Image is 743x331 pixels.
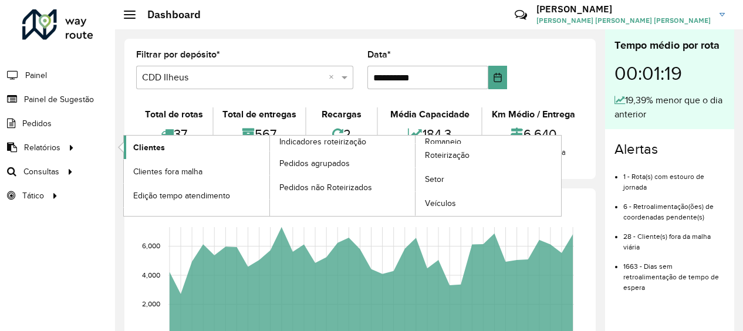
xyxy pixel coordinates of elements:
span: Clear all [329,70,339,85]
span: Painel [25,69,47,82]
li: 6 - Retroalimentação(ões) de coordenadas pendente(s) [623,192,725,222]
li: 28 - Cliente(s) fora da malha viária [623,222,725,252]
span: Consultas [23,165,59,178]
span: [PERSON_NAME] [PERSON_NAME] [PERSON_NAME] [536,15,711,26]
h2: Dashboard [136,8,201,21]
span: Setor [425,173,444,185]
span: Tático [22,190,44,202]
a: Setor [416,168,561,191]
div: Total de rotas [139,107,210,121]
text: 4,000 [142,271,160,279]
span: Romaneio [425,136,461,148]
li: 1 - Rota(s) com estouro de jornada [623,163,725,192]
h4: Alertas [614,141,725,158]
span: Pedidos [22,117,52,130]
div: Recargas [309,107,374,121]
div: Total de entregas [217,107,303,121]
a: Indicadores roteirização [124,136,416,216]
span: Roteirização [425,149,470,161]
text: 2,000 [142,300,160,308]
a: Pedidos não Roteirizados [270,175,416,199]
div: Tempo médio por rota [614,38,725,53]
a: Pedidos agrupados [270,151,416,175]
div: 567 [217,121,303,147]
span: Pedidos agrupados [279,157,350,170]
div: 184,3 [381,121,479,147]
span: Veículos [425,197,456,210]
span: Relatórios [24,141,60,154]
a: Romaneio [270,136,562,216]
div: 6,640 [485,121,581,147]
div: 19,39% menor que o dia anterior [614,93,725,121]
span: Indicadores roteirização [279,136,366,148]
div: 37 [139,121,210,147]
a: Contato Rápido [508,2,533,28]
a: Roteirização [416,144,561,167]
span: Clientes fora malha [133,165,202,178]
span: Clientes [133,141,165,154]
text: 6,000 [142,242,160,250]
a: Clientes [124,136,269,159]
span: Pedidos não Roteirizados [279,181,372,194]
h3: [PERSON_NAME] [536,4,711,15]
a: Clientes fora malha [124,160,269,183]
a: Edição tempo atendimento [124,184,269,207]
div: Média Capacidade [381,107,479,121]
button: Choose Date [488,66,507,89]
label: Filtrar por depósito [136,48,220,62]
div: Km Médio / Entrega [485,107,581,121]
a: Veículos [416,192,561,215]
div: 2 [309,121,374,147]
span: Painel de Sugestão [24,93,94,106]
li: 1663 - Dias sem retroalimentação de tempo de espera [623,252,725,293]
span: Edição tempo atendimento [133,190,230,202]
div: 00:01:19 [614,53,725,93]
label: Data [367,48,391,62]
